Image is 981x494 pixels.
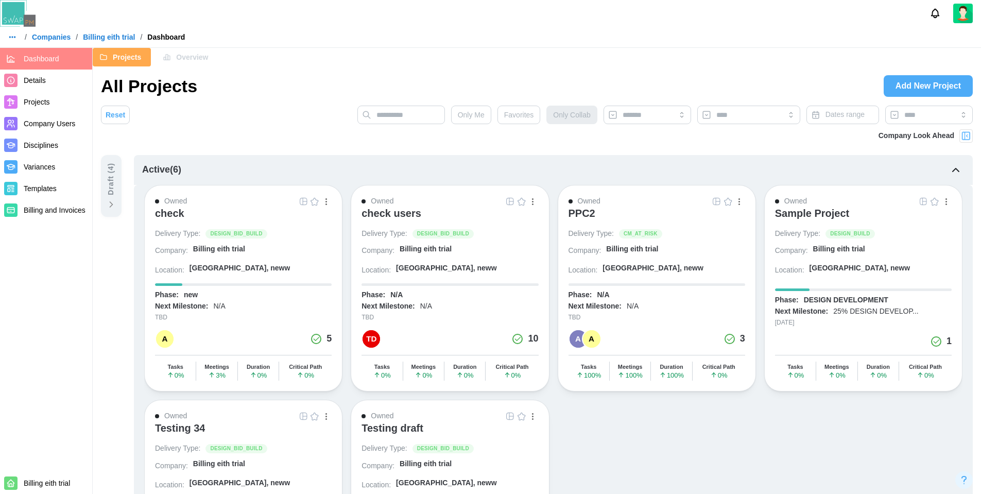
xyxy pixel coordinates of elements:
div: TBD [362,313,538,322]
div: Delivery Type: [362,444,407,454]
a: Billing eith trial [83,33,135,41]
div: Location: [775,265,804,276]
a: Billing eith trial [400,244,538,258]
div: N/A [627,301,639,312]
a: Sample Project [775,207,952,229]
div: TD [363,330,380,348]
div: Next Milestone: [775,306,828,317]
div: Delivery Type: [155,229,200,239]
button: Empty Star [722,196,734,207]
div: [GEOGRAPHIC_DATA], neww [396,263,497,274]
div: Billing eith trial [193,459,245,469]
div: new [184,290,198,300]
div: Dashboard [147,33,185,41]
div: Company: [775,246,808,256]
div: Location: [155,265,184,276]
div: [DATE] [775,318,952,328]
div: Company: [362,461,394,471]
div: Next Milestone: [155,301,208,312]
div: Duration [247,364,270,370]
span: Variances [24,163,55,171]
div: Company: [155,246,188,256]
span: Details [24,76,46,84]
span: 0 % [869,371,887,379]
div: Delivery Type: [155,444,200,454]
a: Companies [32,33,71,41]
span: 0 % [710,371,728,379]
span: Projects [113,48,141,66]
div: Meetings [411,364,436,370]
div: [GEOGRAPHIC_DATA], neww [810,263,910,274]
span: Company Users [24,120,75,128]
span: 0 % [787,371,804,379]
a: Billing eith trial [193,459,332,473]
button: Only Me [451,106,491,124]
div: Tasks [581,364,596,370]
div: Billing eith trial [193,244,245,254]
a: Open Project Grid [505,411,516,422]
div: Critical Path [495,364,528,370]
img: Project Look Ahead Button [961,131,971,141]
a: Grid Icon [298,196,309,207]
div: Company: [362,246,394,256]
span: CM_AT_RISK [624,230,658,238]
div: Delivery Type: [362,229,407,239]
span: 0 % [250,371,267,379]
img: Grid Icon [713,197,721,206]
a: Testing draft [362,422,538,444]
div: Tasks [374,364,390,370]
span: Billing and Invoices [24,206,85,214]
div: Meetings [824,364,849,370]
img: Grid Icon [299,412,307,420]
div: Billing eith trial [400,459,452,469]
div: N/A [213,301,225,312]
a: Open Project Grid [298,196,309,207]
a: Billing eith trial [400,459,538,473]
div: Draft ( 4 ) [106,163,117,195]
div: Tasks [168,364,183,370]
span: 3 % [208,371,226,379]
span: 0 % [456,371,474,379]
span: Templates [24,184,57,193]
div: Meetings [204,364,229,370]
div: A [156,330,174,348]
img: Grid Icon [506,197,514,206]
span: 0 % [504,371,521,379]
div: 1 [946,334,952,349]
span: DESIGN_BID_BUILD [417,445,469,453]
div: N/A [390,290,403,300]
button: Overview [156,48,218,66]
div: Billing eith trial [813,244,865,254]
div: Testing draft [362,422,423,434]
button: Empty Star [929,196,940,207]
div: [GEOGRAPHIC_DATA], neww [603,263,703,274]
img: Empty Star [518,412,526,420]
div: Phase: [775,295,799,305]
div: 3 [740,332,745,346]
div: Owned [371,196,393,207]
span: DESIGN_BID_BUILD [210,230,262,238]
div: Location: [569,265,598,276]
div: / [76,33,78,41]
div: Company Look Ahead [879,130,954,142]
div: 25% DESIGN DEVELOP... [833,306,918,317]
a: Open Project Grid [711,196,722,207]
div: Delivery Type: [775,229,820,239]
span: 0 % [415,371,432,379]
img: Empty Star [311,412,319,420]
span: Dashboard [24,55,59,63]
div: Duration [453,364,476,370]
button: Projects [93,48,151,66]
h1: All Projects [101,75,197,97]
a: Open Project Grid [505,196,516,207]
div: PPC2 [569,207,595,219]
span: 0 % [297,371,314,379]
div: Phase: [155,290,179,300]
div: Critical Path [702,364,735,370]
a: Zulqarnain Khalil [953,4,973,23]
span: 100 % [617,371,642,379]
span: 0 % [917,371,934,379]
div: Meetings [618,364,643,370]
div: / [25,33,27,41]
div: Company: [569,246,601,256]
